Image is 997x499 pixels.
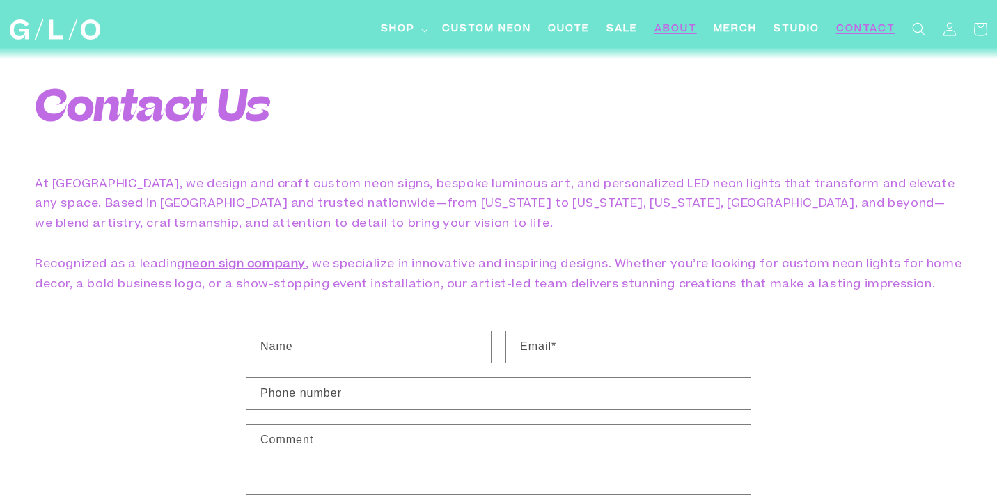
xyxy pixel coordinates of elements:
[904,14,934,45] summary: Search
[548,22,590,37] span: Quote
[714,22,757,37] span: Merch
[442,22,531,37] span: Custom Neon
[927,432,997,499] iframe: Chat Widget
[646,14,705,45] a: About
[765,14,828,45] a: Studio
[10,19,100,40] img: GLO Studio
[5,15,106,45] a: GLO Studio
[246,378,751,409] input: Phone number
[836,22,895,37] span: Contact
[540,14,598,45] a: Quote
[185,259,306,270] a: neon sign company
[246,331,491,363] input: Name
[506,331,751,363] input: Email
[372,14,434,45] summary: Shop
[654,22,697,37] span: About
[828,14,904,45] a: Contact
[598,14,646,45] a: SALE
[774,22,819,37] span: Studio
[705,14,765,45] a: Merch
[606,22,638,37] span: SALE
[381,22,415,37] span: Shop
[434,14,540,45] a: Custom Neon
